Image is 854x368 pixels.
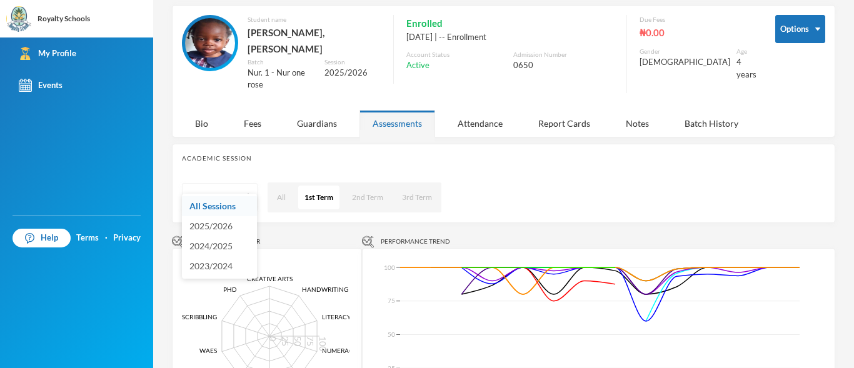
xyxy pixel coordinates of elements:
[406,31,614,44] div: [DATE] | -- Enrollment
[105,232,108,244] div: ·
[384,263,395,271] tspan: 100
[76,232,99,244] a: Terms
[359,110,435,137] div: Assessments
[248,57,315,67] div: Batch
[324,57,381,67] div: Session
[318,336,328,351] tspan: 100
[189,201,236,211] span: All Sessions
[19,79,63,92] div: Events
[640,56,730,69] div: [DEMOGRAPHIC_DATA]
[182,110,221,137] div: Bio
[388,297,395,304] tspan: 75
[293,336,303,346] tspan: 50
[189,261,233,271] span: 2023/2024
[248,67,315,91] div: Nur. 1 - Nur one rose
[640,47,730,56] div: Gender
[406,59,430,72] span: Active
[247,275,293,282] tspan: CREATIVE ARTS
[513,59,614,72] div: 0650
[19,47,76,60] div: My Profile
[324,67,381,79] div: 2025/2026
[302,285,348,292] tspan: HANDWRITING
[284,110,350,137] div: Guardians
[388,331,395,338] tspan: 50
[189,221,233,231] span: 2025/2026
[271,186,292,209] button: All
[113,232,141,244] a: Privacy
[396,186,438,209] button: 3rd Term
[248,24,381,57] div: [PERSON_NAME], [PERSON_NAME]
[525,110,603,137] div: Report Cards
[248,15,381,24] div: Student name
[322,347,358,354] tspan: NUMERACY
[736,47,756,56] div: Age
[185,18,235,68] img: STUDENT
[406,50,507,59] div: Account Status
[513,50,614,59] div: Admission Number
[182,154,825,163] div: Academic Session
[182,312,217,320] tspan: SCRIBBLING
[671,110,751,137] div: Batch History
[231,110,274,137] div: Fees
[445,110,516,137] div: Attendance
[613,110,662,137] div: Notes
[775,15,825,43] button: Options
[640,24,756,41] div: ₦0.00
[268,336,278,341] tspan: 0
[280,336,291,346] tspan: 25
[736,56,756,81] div: 4 years
[223,285,237,292] tspan: PHD
[305,336,316,346] tspan: 75
[13,229,71,247] a: Help
[406,15,443,31] span: Enrolled
[640,15,756,24] div: Due Fees
[199,347,217,354] tspan: WAES
[298,186,339,209] button: 1st Term
[381,237,450,246] span: Performance Trend
[38,13,90,24] div: Royalty Schools
[322,312,351,320] tspan: LITERACY
[7,7,32,32] img: logo
[346,186,389,209] button: 2nd Term
[189,241,233,251] span: 2024/2025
